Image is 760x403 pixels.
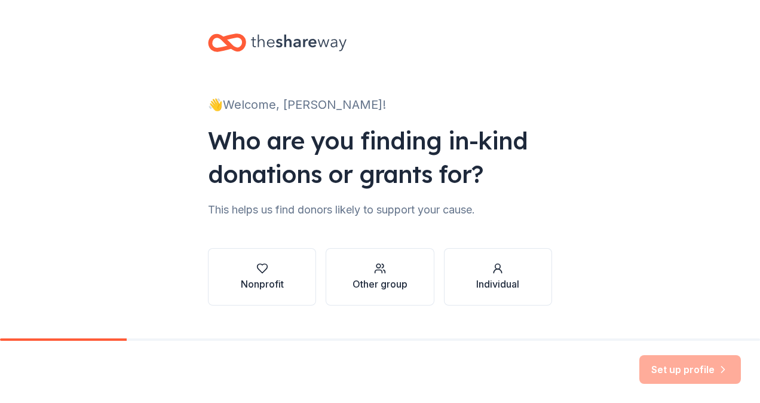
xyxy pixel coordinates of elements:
[208,124,552,191] div: Who are you finding in-kind donations or grants for?
[326,248,434,306] button: Other group
[444,248,552,306] button: Individual
[353,277,407,291] div: Other group
[241,277,284,291] div: Nonprofit
[476,277,519,291] div: Individual
[208,95,552,114] div: 👋 Welcome, [PERSON_NAME]!
[208,200,552,219] div: This helps us find donors likely to support your cause.
[208,248,316,306] button: Nonprofit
